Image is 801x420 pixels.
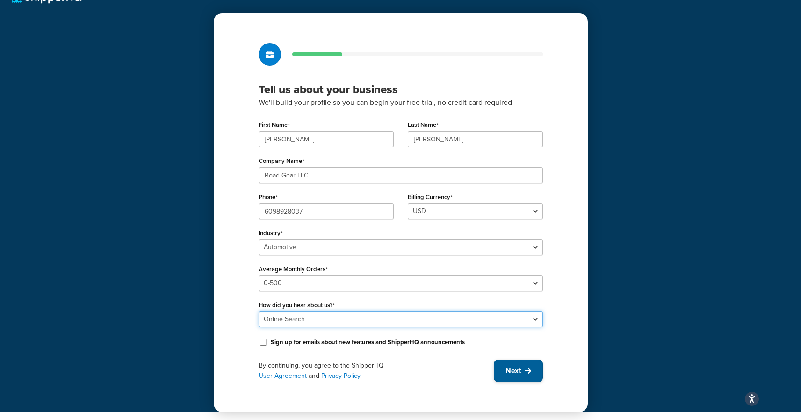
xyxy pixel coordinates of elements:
[505,366,521,376] span: Next
[259,157,304,165] label: Company Name
[259,302,335,309] label: How did you hear about us?
[494,360,543,382] button: Next
[259,229,283,237] label: Industry
[271,338,465,346] label: Sign up for emails about new features and ShipperHQ announcements
[259,371,307,381] a: User Agreement
[408,193,453,201] label: Billing Currency
[259,82,543,96] h3: Tell us about your business
[408,121,439,129] label: Last Name
[321,371,361,381] a: Privacy Policy
[259,121,290,129] label: First Name
[259,96,543,109] p: We'll build your profile so you can begin your free trial, no credit card required
[259,361,494,381] div: By continuing, you agree to the ShipperHQ and
[259,193,278,201] label: Phone
[259,265,328,273] label: Average Monthly Orders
